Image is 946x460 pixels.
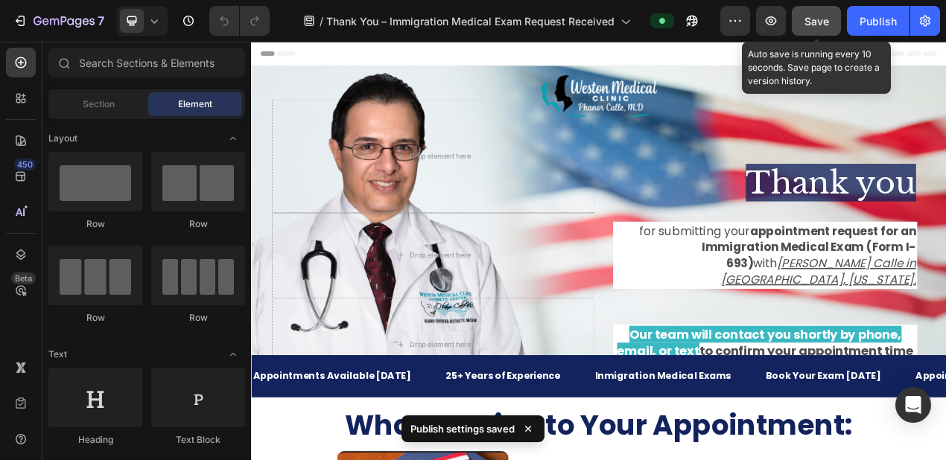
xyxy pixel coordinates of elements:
[251,42,946,460] iframe: Design area
[603,275,854,316] u: [PERSON_NAME] Calle in [GEOGRAPHIC_DATA], [US_STATE].
[372,43,521,97] img: gempages_575347405747127122-a95348cb-5bf1-4ec0-b5a3-5df4e893ab4c.png
[6,6,111,36] button: 7
[860,13,897,29] div: Publish
[2,421,205,438] strong: Appointments Available [DATE]
[48,217,142,231] div: Row
[48,311,142,325] div: Row
[48,132,77,145] span: Layout
[635,157,854,205] span: Thank you
[203,383,282,395] div: Drop element here
[203,269,282,281] div: Drop element here
[895,387,931,423] div: Open Intercom Messenger
[48,348,67,361] span: Text
[847,6,910,36] button: Publish
[221,127,245,150] span: Toggle open
[151,433,245,447] div: Text Block
[326,13,615,29] span: Thank You – Immigration Medical Exam Request Received
[250,421,397,438] strong: 25+ Years of Experience
[48,433,142,447] div: Heading
[203,141,282,153] div: Drop element here
[498,387,851,430] strong: to confirm your appointment time and provide any additional instructions.
[151,311,245,325] div: Row
[804,15,829,28] span: Save
[466,233,854,316] p: for submitting your with
[14,159,36,170] div: 450
[48,48,245,77] input: Search Sections & Elements
[209,6,270,36] div: Undo/Redo
[11,272,36,284] div: Beta
[792,6,841,36] button: Save
[470,365,836,409] strong: Our team will contact you shortly by phone, email, or text
[410,421,515,436] p: Publish settings saved
[178,98,212,111] span: Element
[442,419,617,441] p: Inmigration Medical Exams
[320,13,323,29] span: /
[221,342,245,366] span: Toggle open
[661,421,810,438] strong: Book Your Exam [DATE]
[151,217,245,231] div: Row
[579,233,854,296] strong: appointment request for an Immigration Medical Exam (Form I-693)
[98,12,104,30] p: 7
[83,98,115,111] span: Section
